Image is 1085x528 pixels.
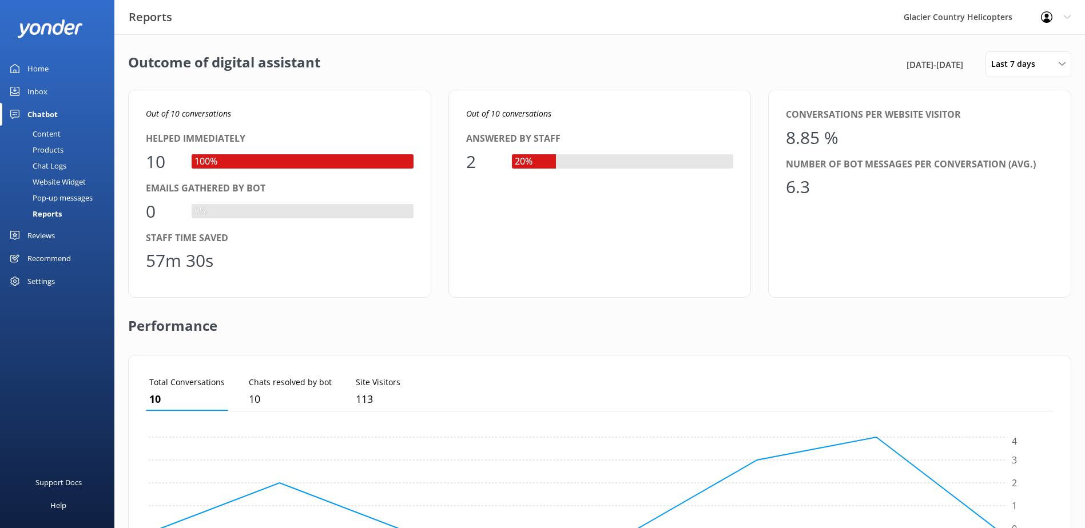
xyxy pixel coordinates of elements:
span: Last 7 days [991,58,1042,70]
a: Content [7,126,114,142]
h2: Performance [128,298,217,343]
div: Conversations per website visitor [786,107,1054,122]
tspan: 2 [1012,477,1017,489]
div: Chat Logs [7,158,66,174]
div: 0 [146,198,180,225]
div: Staff time saved [146,231,414,246]
div: Website Widget [7,174,86,190]
p: Site Visitors [356,376,400,389]
tspan: 4 [1012,435,1017,448]
a: Products [7,142,114,158]
div: Reports [7,206,62,222]
a: Website Widget [7,174,114,190]
i: Out of 10 conversations [146,108,231,119]
p: 113 [356,391,400,407]
div: Reviews [27,224,55,247]
a: Pop-up messages [7,190,114,206]
p: 10 [149,391,225,407]
div: 0% [192,204,210,219]
p: Chats resolved by bot [249,376,332,389]
tspan: 1 [1012,499,1017,512]
div: 100% [192,154,220,169]
p: 10 [249,391,332,407]
div: 6.3 [786,173,820,201]
div: 8.85 % [786,124,838,151]
div: Content [7,126,61,142]
div: Recommend [27,247,71,270]
div: Emails gathered by bot [146,181,414,196]
div: Helped immediately [146,131,414,146]
img: yonder-white-logo.png [17,19,83,38]
tspan: 3 [1012,454,1017,466]
p: Total Conversations [149,376,225,389]
div: Answered by staff [466,131,734,146]
i: Out of 10 conversations [466,108,551,119]
div: Help [50,494,66,517]
a: Reports [7,206,114,222]
div: 10 [146,148,180,175]
h3: Reports [129,8,172,26]
div: Inbox [27,80,47,103]
a: Chat Logs [7,158,114,174]
div: Products [7,142,63,158]
div: Home [27,57,49,80]
div: 20% [512,154,535,169]
div: Settings [27,270,55,293]
div: 2 [466,148,500,175]
div: Pop-up messages [7,190,93,206]
div: 57m 30s [146,247,213,274]
div: Number of bot messages per conversation (avg.) [786,157,1054,172]
div: Chatbot [27,103,58,126]
h2: Outcome of digital assistant [128,51,320,77]
div: Support Docs [35,471,82,494]
span: [DATE] - [DATE] [907,58,963,71]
